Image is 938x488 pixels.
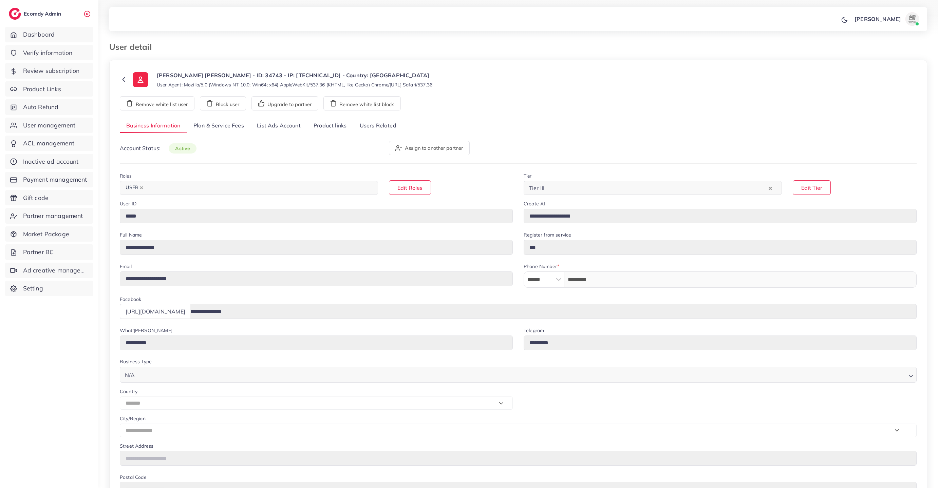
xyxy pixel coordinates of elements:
[353,119,402,133] a: Users Related
[120,144,196,152] p: Account Status:
[23,211,83,220] span: Partner management
[5,63,93,79] a: Review subscription
[5,81,93,97] a: Product Links
[120,263,132,270] label: Email
[23,266,88,275] span: Ad creative management
[5,99,93,115] a: Auto Refund
[769,184,772,192] button: Clear Selected
[5,45,93,61] a: Verify information
[9,8,63,20] a: logoEcomdy Admin
[524,327,544,334] label: Telegram
[5,226,93,242] a: Market Package
[120,367,917,383] div: Search for option
[524,231,571,238] label: Register from service
[546,183,767,193] input: Search for option
[120,200,136,207] label: User ID
[120,181,378,195] div: Search for option
[120,388,137,395] label: Country
[23,230,69,239] span: Market Package
[5,208,93,224] a: Partner management
[120,415,146,422] label: City/Region
[5,136,93,151] a: ACL management
[23,157,79,166] span: Inactive ad account
[120,358,152,365] label: Business Type
[120,119,187,133] a: Business Information
[524,181,782,195] div: Search for option
[23,139,74,148] span: ACL management
[23,48,73,57] span: Verify information
[389,141,470,155] button: Assign to another partner
[524,263,559,270] label: Phone Number
[5,281,93,296] a: Setting
[23,103,59,111] span: Auto Refund
[5,263,93,278] a: Ad creative management
[851,12,922,26] a: [PERSON_NAME]avatar
[120,96,194,110] button: Remove white list user
[169,143,196,154] span: active
[389,180,431,195] button: Edit Roles
[5,244,93,260] a: Partner BC
[120,172,132,179] label: Roles
[5,27,93,42] a: Dashboard
[120,443,153,449] label: Street Address
[133,72,148,87] img: ic-user-info.36bf1079.svg
[157,71,432,79] p: [PERSON_NAME] [PERSON_NAME] - ID: 34743 - IP: [TECHNICAL_ID] - Country: [GEOGRAPHIC_DATA]
[905,12,919,26] img: avatar
[527,183,546,193] span: Tier III
[23,194,49,202] span: Gift code
[23,284,43,293] span: Setting
[323,96,401,110] button: Remove white list block
[307,119,353,133] a: Product links
[23,121,75,130] span: User management
[200,96,246,110] button: Block user
[187,119,250,133] a: Plan & Service Fees
[23,30,55,39] span: Dashboard
[120,474,146,481] label: Postal Code
[793,180,831,195] button: Edit Tier
[124,370,136,380] span: N/A
[524,200,545,207] label: Create At
[9,8,21,20] img: logo
[23,85,61,94] span: Product Links
[157,81,432,88] small: User Agent: Mozilla/5.0 (Windows NT 10.0; Win64; x64) AppleWebKit/537.36 (KHTML, like Gecko) Chro...
[251,96,318,110] button: Upgrade to partner
[250,119,307,133] a: List Ads Account
[23,248,54,257] span: Partner BC
[109,42,157,52] h3: User detail
[137,369,906,380] input: Search for option
[23,175,87,184] span: Payment management
[147,183,369,193] input: Search for option
[120,327,172,334] label: What'[PERSON_NAME]
[524,172,532,179] label: Tier
[120,304,191,319] div: [URL][DOMAIN_NAME]
[5,172,93,187] a: Payment management
[24,11,63,17] h2: Ecomdy Admin
[120,231,142,238] label: Full Name
[5,190,93,206] a: Gift code
[123,183,146,192] span: USER
[5,154,93,169] a: Inactive ad account
[120,296,141,303] label: Facebook
[5,118,93,133] a: User management
[23,66,80,75] span: Review subscription
[140,186,143,189] button: Deselect USER
[855,15,901,23] p: [PERSON_NAME]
